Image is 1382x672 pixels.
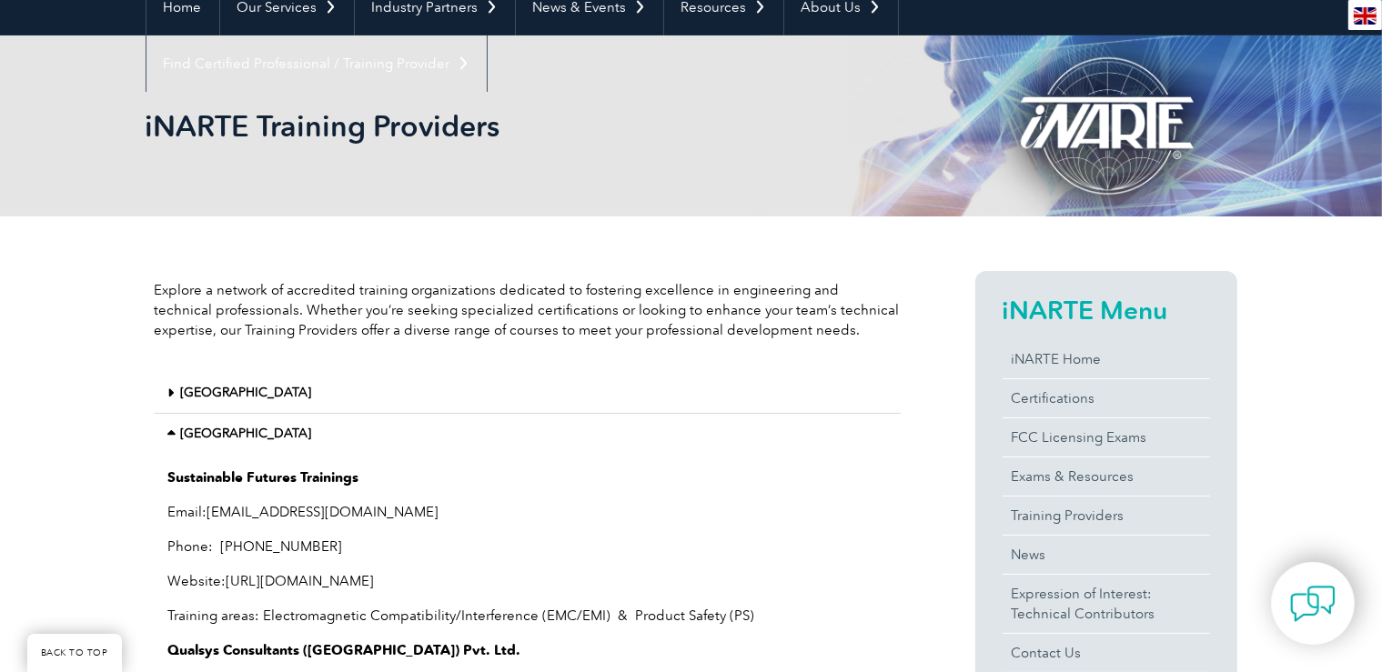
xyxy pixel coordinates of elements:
[1003,340,1210,378] a: iNARTE Home
[1003,296,1210,325] h2: iNARTE Menu
[168,571,887,591] p: Website:
[155,414,901,454] div: [GEOGRAPHIC_DATA]
[1003,457,1210,496] a: Exams & Resources
[146,108,844,144] h1: iNARTE Training Providers
[207,504,439,520] a: [EMAIL_ADDRESS][DOMAIN_NAME]
[168,642,521,658] strong: Qualsys Consultants ([GEOGRAPHIC_DATA]) Pvt. Ltd.
[146,35,487,92] a: Find Certified Professional / Training Provider
[181,426,312,441] a: [GEOGRAPHIC_DATA]
[1003,634,1210,672] a: Contact Us
[168,606,887,626] p: Training areas: Electromagnetic Compatibility/Interference (EMC/EMI) & Product Safety (PS)
[27,634,122,672] a: BACK TO TOP
[155,280,901,340] p: Explore a network of accredited training organizations dedicated to fostering excellence in engin...
[1003,379,1210,417] a: Certifications
[1003,418,1210,456] a: FCC Licensing Exams
[168,537,887,557] p: Phone: [PHONE_NUMBER]
[1290,581,1336,627] img: contact-chat.png
[1003,575,1210,633] a: Expression of Interest:Technical Contributors
[227,573,375,589] a: [URL][DOMAIN_NAME]
[181,385,312,400] a: [GEOGRAPHIC_DATA]
[168,502,887,522] p: Email:
[168,469,359,486] strong: Sustainable Futures Trainings
[1003,536,1210,574] a: News
[1003,496,1210,535] a: Training Providers
[1354,7,1377,25] img: en
[155,373,901,414] div: [GEOGRAPHIC_DATA]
